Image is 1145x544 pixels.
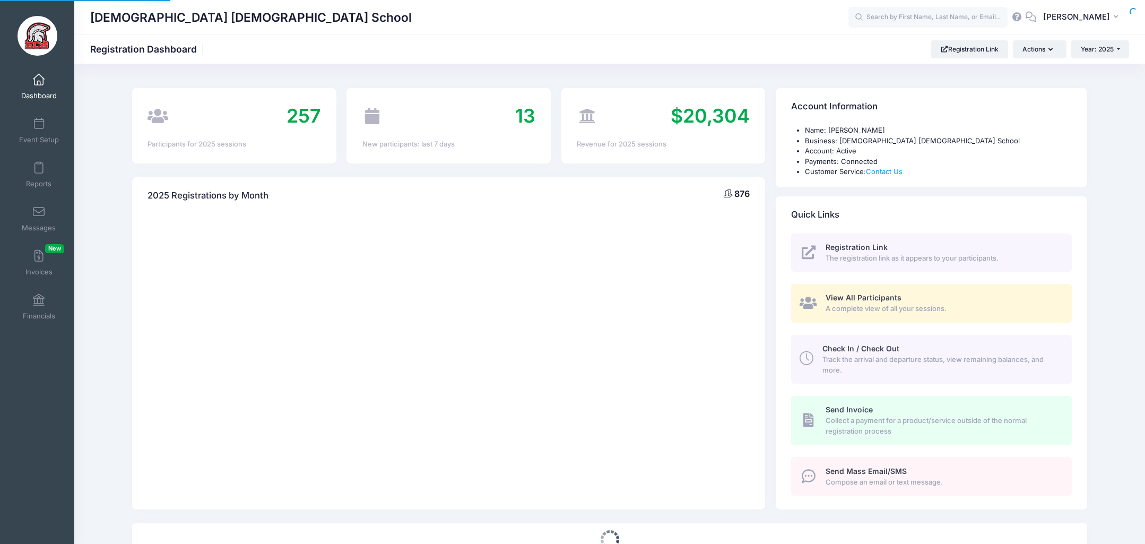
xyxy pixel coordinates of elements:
[866,167,903,176] a: Contact Us
[671,104,750,127] span: $20,304
[791,200,839,230] h4: Quick Links
[805,136,1071,146] li: Business: [DEMOGRAPHIC_DATA] [DEMOGRAPHIC_DATA] School
[14,288,64,325] a: Financials
[822,355,1060,375] span: Track the arrival and departure status, view remaining balances, and more.
[826,477,1060,488] span: Compose an email or text message.
[826,304,1060,314] span: A complete view of all your sessions.
[287,104,321,127] span: 257
[45,244,64,253] span: New
[1081,45,1114,53] span: Year: 2025
[805,146,1071,157] li: Account: Active
[826,467,907,476] span: Send Mass Email/SMS
[362,139,535,150] div: New participants: last 7 days
[18,16,57,56] img: Evangelical Christian School
[791,396,1071,445] a: Send Invoice Collect a payment for a product/service outside of the normal registration process
[1071,40,1129,58] button: Year: 2025
[791,92,878,122] h4: Account Information
[515,104,535,127] span: 13
[805,125,1071,136] li: Name: [PERSON_NAME]
[22,223,56,232] span: Messages
[26,179,51,188] span: Reports
[826,416,1060,436] span: Collect a payment for a product/service outside of the normal registration process
[19,135,59,144] span: Event Setup
[826,253,1060,264] span: The registration link as it appears to your participants.
[90,44,206,55] h1: Registration Dashboard
[25,267,53,277] span: Invoices
[23,312,55,321] span: Financials
[14,112,64,149] a: Event Setup
[826,405,873,414] span: Send Invoice
[931,40,1008,58] a: Registration Link
[14,244,64,281] a: InvoicesNew
[791,457,1071,496] a: Send Mass Email/SMS Compose an email or text message.
[791,284,1071,323] a: View All Participants A complete view of all your sessions.
[805,157,1071,167] li: Payments: Connected
[14,68,64,105] a: Dashboard
[826,243,888,252] span: Registration Link
[1013,40,1066,58] button: Actions
[90,5,412,30] h1: [DEMOGRAPHIC_DATA] [DEMOGRAPHIC_DATA] School
[791,234,1071,272] a: Registration Link The registration link as it appears to your participants.
[791,335,1071,384] a: Check In / Check Out Track the arrival and departure status, view remaining balances, and more.
[148,180,268,211] h4: 2025 Registrations by Month
[21,91,57,100] span: Dashboard
[14,156,64,193] a: Reports
[577,139,750,150] div: Revenue for 2025 sessions
[805,167,1071,177] li: Customer Service:
[14,200,64,237] a: Messages
[848,7,1008,28] input: Search by First Name, Last Name, or Email...
[148,139,320,150] div: Participants for 2025 sessions
[734,188,750,199] span: 876
[826,293,901,302] span: View All Participants
[822,344,899,353] span: Check In / Check Out
[1036,5,1129,30] button: [PERSON_NAME]
[1043,11,1110,23] span: [PERSON_NAME]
